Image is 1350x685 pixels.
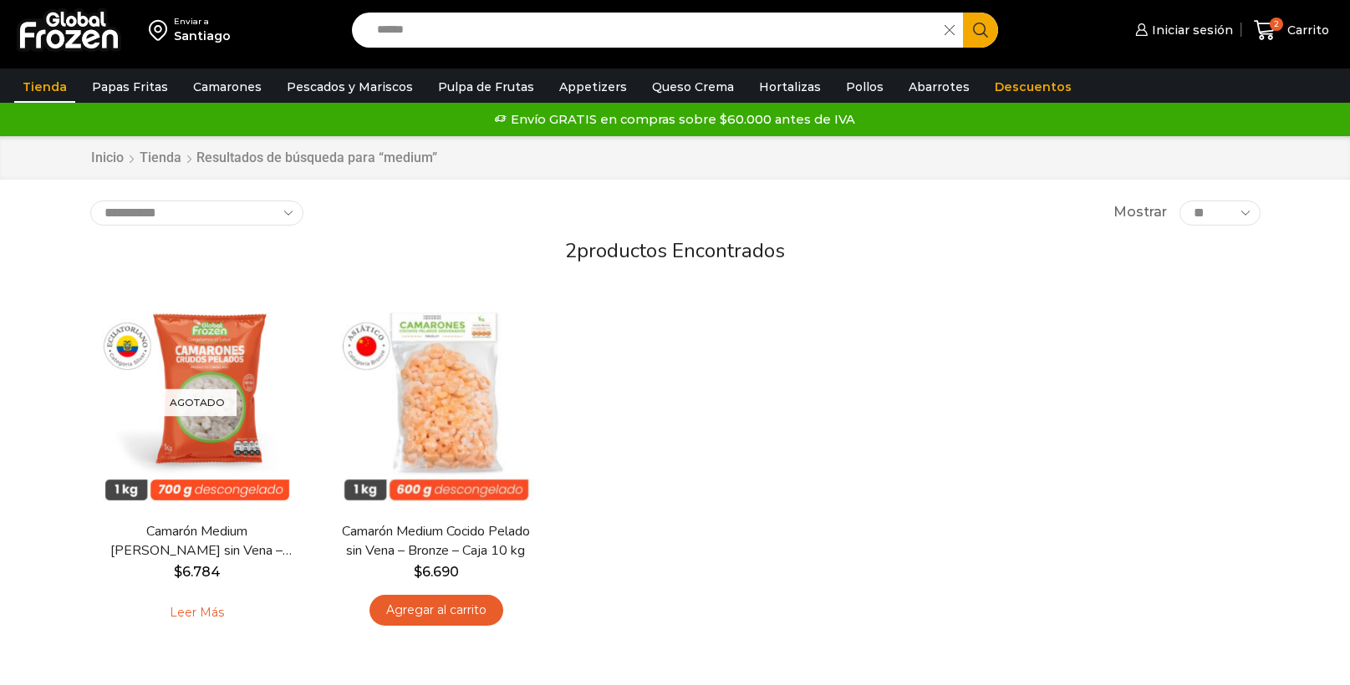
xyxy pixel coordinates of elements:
bdi: 6.784 [174,564,221,580]
a: Camarones [185,71,270,103]
div: Santiago [174,28,231,44]
a: Agregar al carrito: “Camarón Medium Cocido Pelado sin Vena - Bronze - Caja 10 kg” [369,595,503,626]
a: Camarón Medium Cocido Pelado sin Vena – Bronze – Caja 10 kg [339,522,532,561]
h1: Resultados de búsqueda para “medium” [196,150,437,165]
a: Queso Crema [644,71,742,103]
a: Tienda [139,149,182,168]
a: Pescados y Mariscos [278,71,421,103]
a: Pollos [838,71,892,103]
a: Leé más sobre “Camarón Medium Crudo Pelado sin Vena - Silver - Caja 10 kg” [144,595,250,630]
span: 2 [565,237,577,264]
button: Search button [963,13,998,48]
a: Hortalizas [751,71,829,103]
a: 2 Carrito [1250,11,1333,50]
a: Iniciar sesión [1131,13,1233,47]
a: Descuentos [986,71,1080,103]
a: Abarrotes [900,71,978,103]
img: address-field-icon.svg [149,16,174,44]
span: Iniciar sesión [1148,22,1233,38]
a: Papas Fritas [84,71,176,103]
select: Pedido de la tienda [90,200,303,226]
a: Appetizers [551,71,635,103]
a: Inicio [90,149,125,168]
span: Mostrar [1113,203,1167,222]
span: Carrito [1283,22,1329,38]
a: Pulpa de Frutas [430,71,543,103]
bdi: 6.690 [414,564,459,580]
nav: Breadcrumb [90,149,437,168]
span: $ [174,564,182,580]
a: Tienda [14,71,75,103]
a: Camarón Medium [PERSON_NAME] sin Vena – Silver – Caja 10 kg [100,522,293,561]
div: Enviar a [174,16,231,28]
p: Agotado [158,388,237,416]
span: productos encontrados [577,237,785,264]
span: $ [414,564,422,580]
span: 2 [1270,18,1283,31]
